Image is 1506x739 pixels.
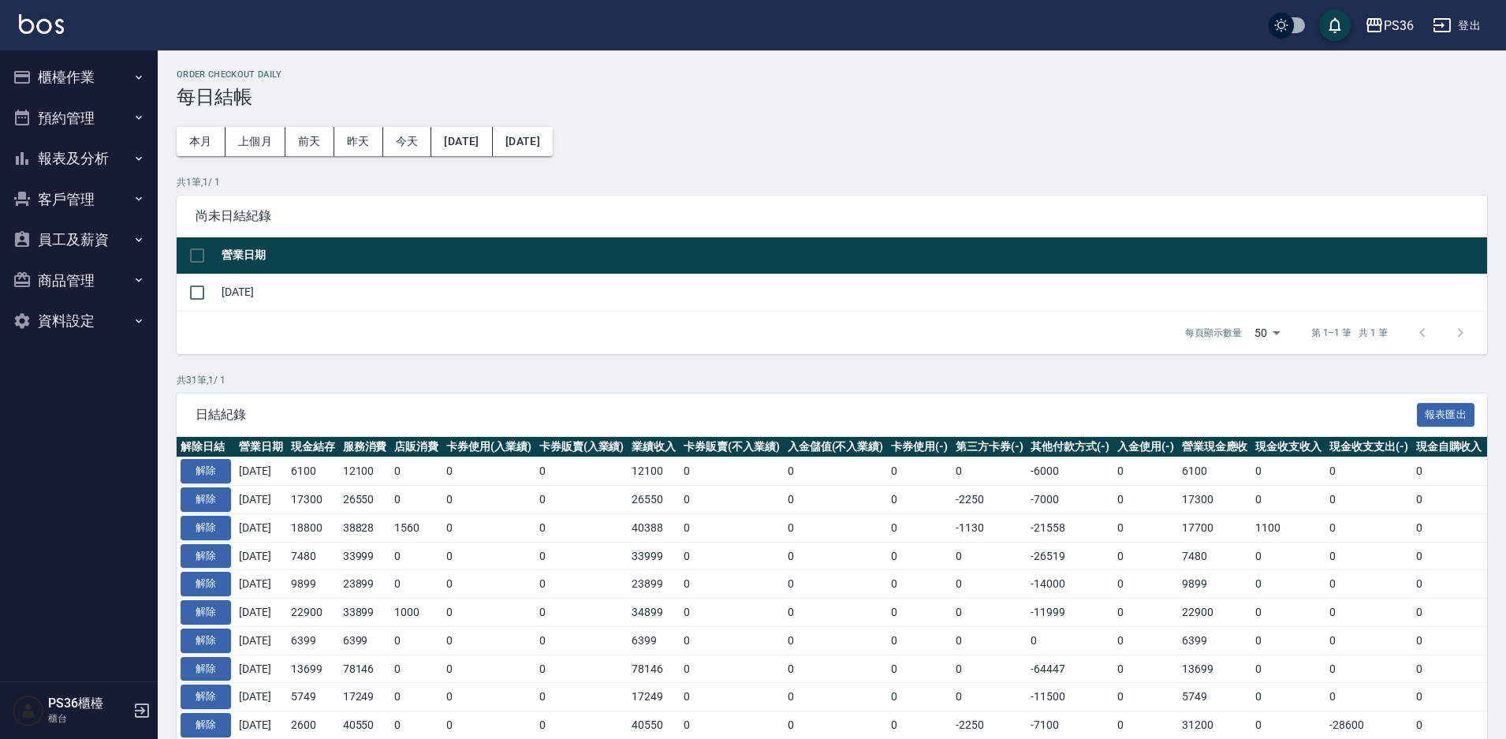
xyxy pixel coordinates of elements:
td: 0 [1251,655,1325,683]
td: 0 [1412,683,1486,711]
td: 0 [442,542,535,570]
span: 尚未日結紀錄 [196,208,1468,224]
th: 營業現金應收 [1178,437,1252,457]
td: 0 [887,513,952,542]
td: 0 [1412,655,1486,683]
button: 商品管理 [6,260,151,301]
td: 0 [1113,486,1178,514]
td: 0 [680,599,784,627]
td: [DATE] [235,570,287,599]
td: -1130 [952,513,1027,542]
button: 客戶管理 [6,179,151,220]
h2: Order checkout daily [177,69,1487,80]
td: -64447 [1027,655,1113,683]
td: 0 [535,599,628,627]
button: 櫃檯作業 [6,57,151,98]
td: 0 [442,655,535,683]
td: 33899 [339,599,391,627]
td: 23899 [628,570,680,599]
td: 26550 [628,486,680,514]
h5: PS36櫃檯 [48,696,129,711]
button: 前天 [285,127,334,156]
td: 0 [680,683,784,711]
img: Logo [19,14,64,34]
td: 0 [535,513,628,542]
td: 0 [887,457,952,486]
td: 0 [442,599,535,627]
td: 0 [390,683,442,711]
td: 0 [680,486,784,514]
td: 7480 [287,542,339,570]
button: 登出 [1426,11,1487,40]
td: 17300 [287,486,339,514]
button: 資料設定 [6,300,151,342]
td: 0 [952,626,1027,655]
td: 0 [887,683,952,711]
td: 6399 [628,626,680,655]
button: 解除 [181,685,231,709]
td: -7000 [1027,486,1113,514]
td: 0 [1251,542,1325,570]
td: 0 [390,542,442,570]
button: 解除 [181,629,231,653]
p: 每頁顯示數量 [1185,326,1242,340]
td: 0 [1325,542,1412,570]
td: 33999 [339,542,391,570]
th: 入金儲值(不入業績) [784,437,888,457]
td: 0 [680,570,784,599]
td: 40388 [628,513,680,542]
td: -11999 [1027,599,1113,627]
th: 營業日期 [218,237,1487,274]
td: 0 [535,457,628,486]
td: 0 [1251,457,1325,486]
td: 0 [1251,486,1325,514]
button: 解除 [181,487,231,512]
button: save [1319,9,1351,41]
button: 解除 [181,544,231,569]
p: 共 1 筆, 1 / 1 [177,175,1487,189]
a: 報表匯出 [1417,406,1475,421]
td: 6100 [1178,457,1252,486]
td: 0 [1412,513,1486,542]
th: 現金結存 [287,437,339,457]
td: 0 [784,486,888,514]
td: 23899 [339,570,391,599]
td: 0 [952,542,1027,570]
td: 12100 [339,457,391,486]
td: 0 [390,570,442,599]
th: 卡券使用(-) [887,437,952,457]
h3: 每日結帳 [177,86,1487,108]
td: [DATE] [235,655,287,683]
td: 0 [1113,542,1178,570]
td: 17249 [628,683,680,711]
td: 0 [1325,655,1412,683]
td: 17700 [1178,513,1252,542]
td: 0 [1113,513,1178,542]
td: 0 [390,457,442,486]
button: 預約管理 [6,98,151,139]
td: 5749 [287,683,339,711]
td: 13699 [1178,655,1252,683]
td: 0 [680,457,784,486]
td: 0 [1251,599,1325,627]
button: 解除 [181,516,231,540]
td: 0 [1325,513,1412,542]
td: 0 [535,655,628,683]
th: 現金自購收入 [1412,437,1486,457]
td: 6399 [339,626,391,655]
td: 6399 [1178,626,1252,655]
td: -2250 [952,486,1027,514]
td: 1000 [390,599,442,627]
td: -11500 [1027,683,1113,711]
td: 0 [887,626,952,655]
td: 0 [442,513,535,542]
td: 33999 [628,542,680,570]
td: 1100 [1251,513,1325,542]
td: 78146 [628,655,680,683]
td: -26519 [1027,542,1113,570]
th: 卡券販賣(不入業績) [680,437,784,457]
td: -21558 [1027,513,1113,542]
button: 解除 [181,713,231,737]
th: 服務消費 [339,437,391,457]
div: 50 [1248,312,1286,354]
